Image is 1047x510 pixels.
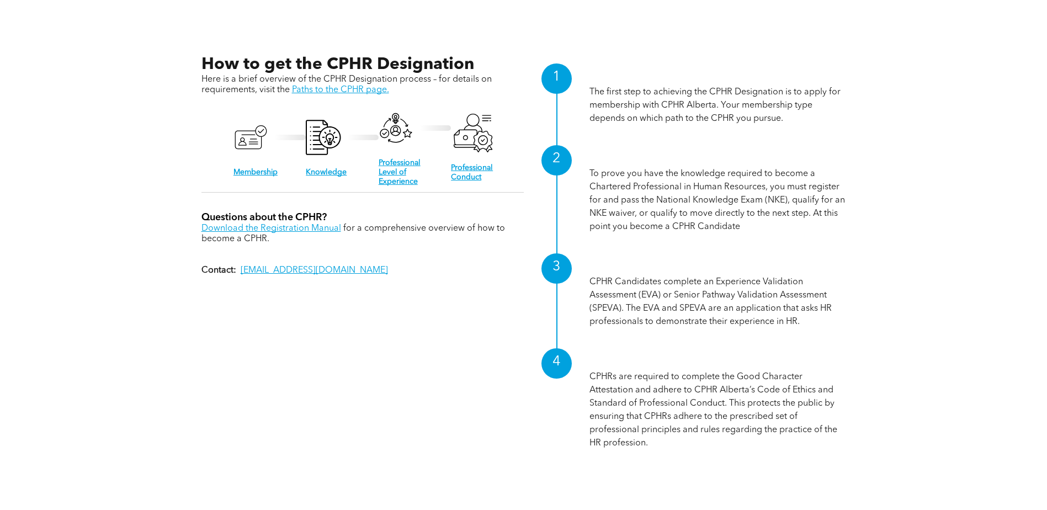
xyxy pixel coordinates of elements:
[589,258,846,275] h1: Professional Level of Experience
[589,167,846,233] p: To prove you have the knowledge required to become a Chartered Professional in Human Resources, y...
[201,266,236,275] strong: Contact:
[292,86,389,94] a: Paths to the CPHR page.
[541,145,572,176] div: 2
[201,212,327,222] span: Questions about the CPHR?
[201,75,492,94] span: Here is a brief overview of the CPHR Designation process – for details on requirements, visit the
[451,164,493,181] a: Professional Conduct
[541,63,572,94] div: 1
[589,86,846,125] p: The first step to achieving the CPHR Designation is to apply for membership with CPHR Alberta. Yo...
[201,224,341,233] a: Download the Registration Manual
[241,266,388,275] a: [EMAIL_ADDRESS][DOMAIN_NAME]
[589,150,846,167] h1: Knowledge
[541,253,572,284] div: 3
[589,353,846,370] h1: Professional Conduct
[201,224,505,243] span: for a comprehensive overview of how to become a CPHR.
[233,168,278,176] a: Membership
[306,168,347,176] a: Knowledge
[589,370,846,450] p: CPHRs are required to complete the Good Character Attestation and adhere to CPHR Alberta’s Code o...
[589,68,846,86] h1: Membership
[541,348,572,379] div: 4
[201,56,474,73] span: How to get the CPHR Designation
[379,159,421,185] a: Professional Level of Experience
[589,275,846,328] p: CPHR Candidates complete an Experience Validation Assessment (EVA) or Senior Pathway Validation A...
